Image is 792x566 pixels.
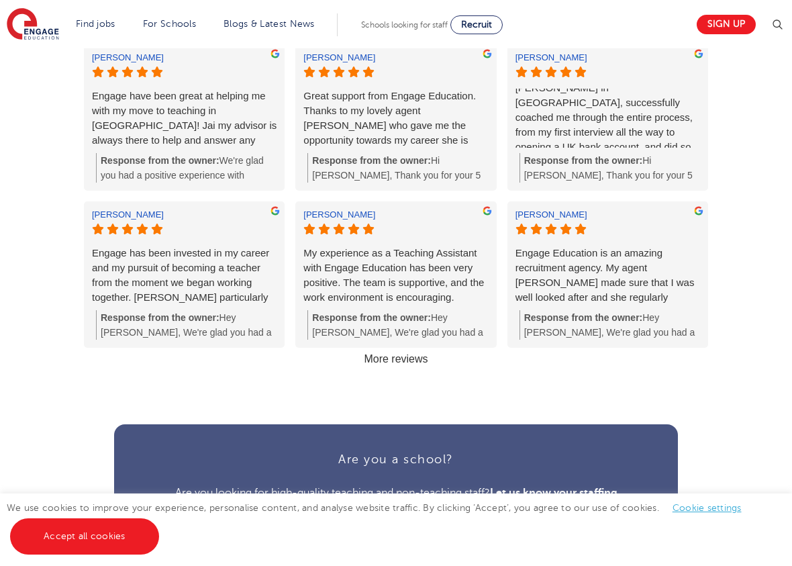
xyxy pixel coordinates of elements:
a: Recruit [450,15,503,34]
div: [PERSON_NAME] [515,52,587,63]
a: Cookie settings [673,503,742,513]
div: [PERSON_NAME] [92,52,164,63]
h4: Are you a school? [141,451,651,467]
a: More reviews [358,348,433,371]
img: Engage Education [7,8,59,42]
b: Response from the owner: [101,155,219,166]
div: [PERSON_NAME] [303,209,375,220]
b: Response from the owner: [524,312,643,323]
a: Accept all cookies [10,518,159,555]
span: We use cookies to improve your experience, personalise content, and analyse website traffic. By c... [7,503,755,541]
p: Are you looking for high-quality teaching and non-teaching staff? and one of our specialists will... [141,484,651,520]
b: Response from the owner: [101,312,219,323]
b: Response from the owner: [524,155,643,166]
div: My experience as a Teaching Assistant with Engage Education has been very positive. The team is s... [303,246,488,305]
div: Hey [PERSON_NAME], We're glad you had a positive experience with Engage Education. Thanks for you... [307,310,488,340]
a: For Schools [143,19,196,29]
a: Blogs & Latest News [224,19,315,29]
a: Sign up [697,15,756,34]
div: Hey [PERSON_NAME], We're glad you had a positive experience with Engage Education. Thanks for you... [519,310,700,340]
div: Engage has been invested in my career and my pursuit of becoming a teacher from the moment we beg... [92,246,277,305]
div: We're glad you had a positive experience with Engage Education. Thanks for your feedback about [P... [96,153,277,183]
div: [PERSON_NAME] [92,209,164,220]
span: Schools looking for staff [361,20,448,30]
div: Engage have been great at helping me with my move to teaching in [GEOGRAPHIC_DATA]! Jai my adviso... [92,89,277,148]
div: [PERSON_NAME] [303,52,375,63]
div: Great support from Engage Education. Thanks to my lovely agent [PERSON_NAME] who gave me the oppo... [303,89,488,148]
div: Hi [PERSON_NAME], Thank you for your 5 star rating! We're so pleased to hear you've had a positiv... [519,153,700,183]
div: Hey [PERSON_NAME], We're glad you had a positive experience with Engage Education. Thanks for you... [96,310,277,340]
div: Engage Education is an amazing recruitment agency. My agent [PERSON_NAME] made sure that I was we... [515,246,700,305]
div: Hi [PERSON_NAME], Thank you for your 5 star rating! We're so glad to hear that you've had a posit... [307,153,488,183]
a: Find jobs [76,19,115,29]
b: Response from the owner: [312,155,431,166]
div: [PERSON_NAME] [515,209,587,220]
b: Response from the owner: [312,312,431,323]
span: Recruit [461,19,492,30]
div: Engage changed my life, helping me land the perfect job opportunity at the perfect time. Kaileigh... [515,89,700,148]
